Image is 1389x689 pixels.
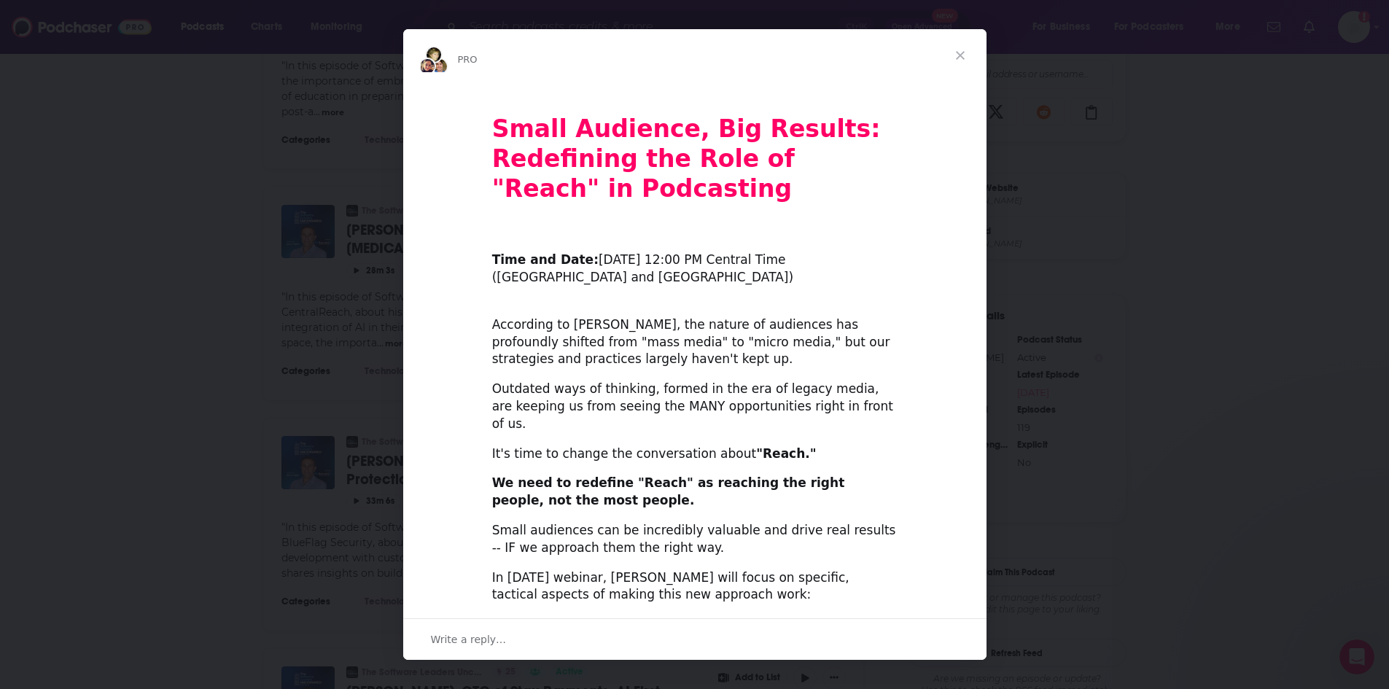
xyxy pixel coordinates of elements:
[492,114,881,203] b: Small Audience, Big Results: Redefining the Role of "Reach" in Podcasting
[403,618,987,660] div: Open conversation and reply
[492,445,898,463] div: It's time to change the conversation about
[492,252,599,267] b: Time and Date:
[492,475,845,507] b: We need to redefine "Reach" as reaching the right people, not the most people.
[492,522,898,557] div: Small audiences can be incredibly valuable and drive real results -- IF we approach them the righ...
[492,569,898,604] div: In [DATE] webinar, [PERSON_NAME] will focus on specific, tactical aspects of making this new appr...
[756,446,816,461] b: "Reach."
[425,46,443,63] img: Barbara avatar
[431,630,507,649] span: Write a reply…
[458,54,478,65] span: PRO
[431,58,448,75] img: Dave avatar
[934,29,987,82] span: Close
[492,381,898,432] div: Outdated ways of thinking, formed in the era of legacy media, are keeping us from seeing the MANY...
[492,299,898,368] div: According to [PERSON_NAME], the nature of audiences has profoundly shifted from "mass media" to "...
[419,58,436,75] img: Sydney avatar
[492,235,898,287] div: ​ [DATE] 12:00 PM Central Time ([GEOGRAPHIC_DATA] and [GEOGRAPHIC_DATA])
